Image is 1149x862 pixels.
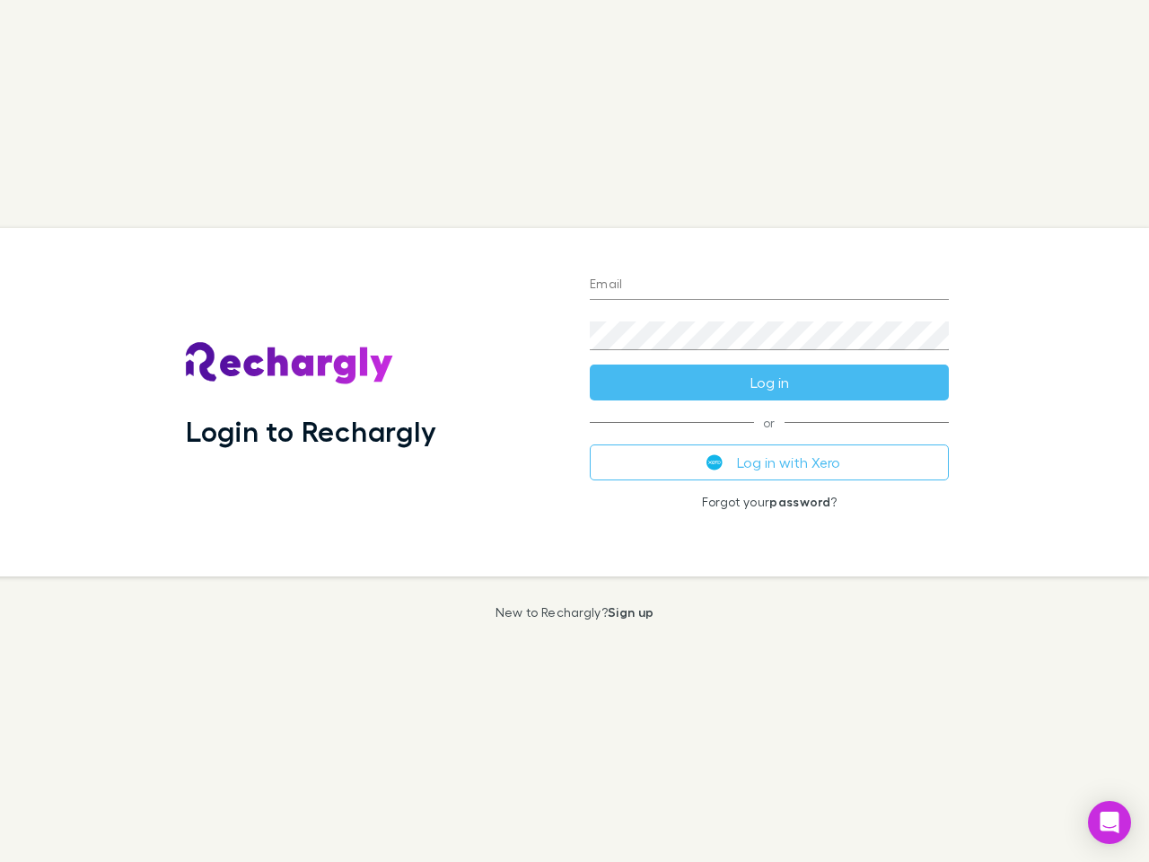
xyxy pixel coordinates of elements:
a: password [769,494,830,509]
p: New to Rechargly? [496,605,654,620]
div: Open Intercom Messenger [1088,801,1131,844]
h1: Login to Rechargly [186,414,436,448]
a: Sign up [608,604,653,620]
p: Forgot your ? [590,495,949,509]
button: Log in with Xero [590,444,949,480]
img: Xero's logo [706,454,723,471]
img: Rechargly's Logo [186,342,394,385]
button: Log in [590,365,949,400]
span: or [590,422,949,423]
